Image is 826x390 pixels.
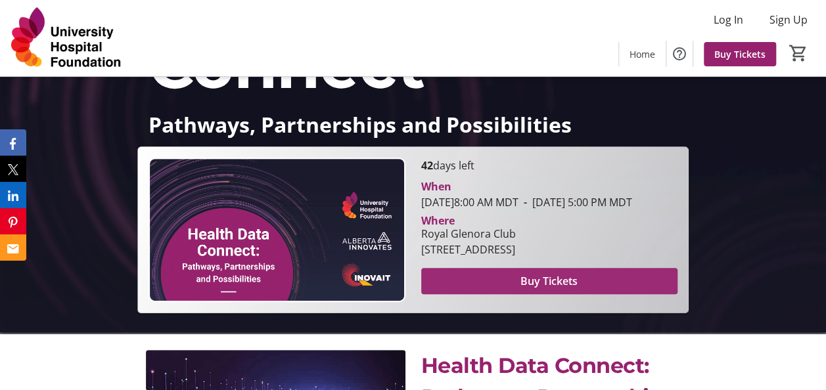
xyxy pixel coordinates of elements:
img: University Hospital Foundation's Logo [8,5,125,71]
button: Cart [787,41,810,65]
div: Where [421,215,455,226]
span: Home [630,47,655,61]
img: Campaign CTA Media Photo [149,158,405,301]
span: Buy Tickets [520,273,578,289]
a: Home [619,42,666,66]
span: - [518,195,532,209]
a: Buy Tickets [704,42,776,66]
span: 42 [421,158,433,173]
p: Pathways, Partnerships and Possibilities [148,113,677,136]
span: Buy Tickets [714,47,766,61]
span: Sign Up [769,12,808,28]
span: Log In [714,12,743,28]
button: Help [666,41,693,67]
span: [DATE] 8:00 AM MDT [421,195,518,209]
p: days left [421,158,677,173]
button: Buy Tickets [421,268,677,294]
div: [STREET_ADDRESS] [421,242,516,257]
div: When [421,179,451,194]
button: Log In [703,9,754,30]
div: Royal Glenora Club [421,226,516,242]
span: [DATE] 5:00 PM MDT [518,195,632,209]
button: Sign Up [759,9,818,30]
